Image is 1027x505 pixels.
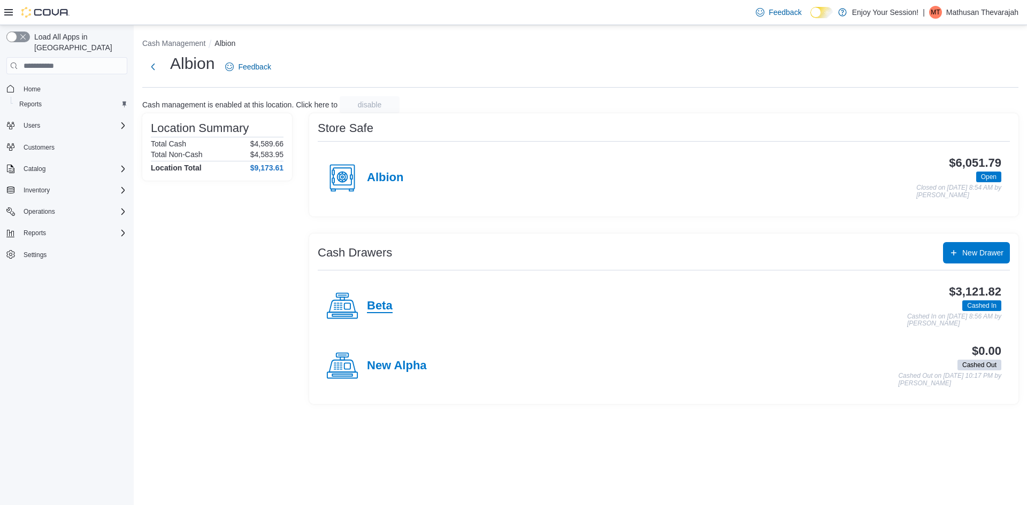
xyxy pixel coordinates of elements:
[852,6,919,19] p: Enjoy Your Session!
[916,184,1001,199] p: Closed on [DATE] 8:54 AM by [PERSON_NAME]
[929,6,942,19] div: Mathusan Thevarajah
[318,122,373,135] h3: Store Safe
[151,139,186,148] h6: Total Cash
[151,122,249,135] h3: Location Summary
[943,242,1010,263] button: New Drawer
[142,100,338,109] p: Cash management is enabled at this location. Click here to
[318,246,392,259] h3: Cash Drawers
[24,207,55,216] span: Operations
[24,143,55,152] span: Customers
[2,204,132,219] button: Operations
[769,7,801,18] span: Feedback
[19,141,127,154] span: Customers
[250,164,283,172] h4: $9,173.61
[957,360,1001,370] span: Cashed Out
[981,172,997,182] span: Open
[967,301,997,310] span: Cashed In
[898,372,1001,387] p: Cashed Out on [DATE] 10:17 PM by [PERSON_NAME]
[19,205,127,218] span: Operations
[6,76,127,290] nav: Complex example
[24,85,41,94] span: Home
[931,6,940,19] span: MT
[367,359,427,373] h4: New Alpha
[340,96,400,113] button: disable
[19,162,127,175] span: Catalog
[19,227,127,239] span: Reports
[214,39,235,48] button: Albion
[367,171,403,185] h4: Albion
[19,162,50,175] button: Catalog
[24,165,45,173] span: Catalog
[2,81,132,96] button: Home
[221,56,275,77] a: Feedback
[238,61,271,72] span: Feedback
[949,157,1001,169] h3: $6,051.79
[15,98,127,111] span: Reports
[2,226,132,240] button: Reports
[19,82,127,95] span: Home
[2,139,132,155] button: Customers
[907,313,1001,328] p: Cashed In on [DATE] 8:56 AM by [PERSON_NAME]
[24,186,50,195] span: Inventory
[949,285,1001,298] h3: $3,121.82
[962,300,1001,311] span: Cashed In
[15,98,46,111] a: Reports
[367,299,393,313] h4: Beta
[151,150,203,159] h6: Total Non-Cash
[19,205,59,218] button: Operations
[2,118,132,133] button: Users
[19,119,44,132] button: Users
[21,7,70,18] img: Cova
[142,56,164,77] button: Next
[976,172,1001,182] span: Open
[24,251,47,259] span: Settings
[250,139,283,148] p: $4,589.66
[923,6,925,19] p: |
[962,247,1003,258] span: New Drawer
[972,345,1001,358] h3: $0.00
[19,248,127,261] span: Settings
[752,2,806,23] a: Feedback
[2,247,132,262] button: Settings
[19,100,42,108] span: Reports
[19,184,127,197] span: Inventory
[19,119,127,132] span: Users
[142,38,1018,51] nav: An example of EuiBreadcrumbs
[2,183,132,198] button: Inventory
[19,227,50,239] button: Reports
[810,7,833,18] input: Dark Mode
[19,83,45,96] a: Home
[962,360,997,370] span: Cashed Out
[142,39,205,48] button: Cash Management
[30,32,127,53] span: Load All Apps in [GEOGRAPHIC_DATA]
[24,121,40,130] span: Users
[151,164,202,172] h4: Location Total
[19,184,54,197] button: Inventory
[11,97,132,112] button: Reports
[19,248,51,261] a: Settings
[24,229,46,237] span: Reports
[2,161,132,176] button: Catalog
[810,18,811,19] span: Dark Mode
[946,6,1018,19] p: Mathusan Thevarajah
[19,141,59,154] a: Customers
[250,150,283,159] p: $4,583.95
[170,53,214,74] h1: Albion
[358,99,381,110] span: disable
